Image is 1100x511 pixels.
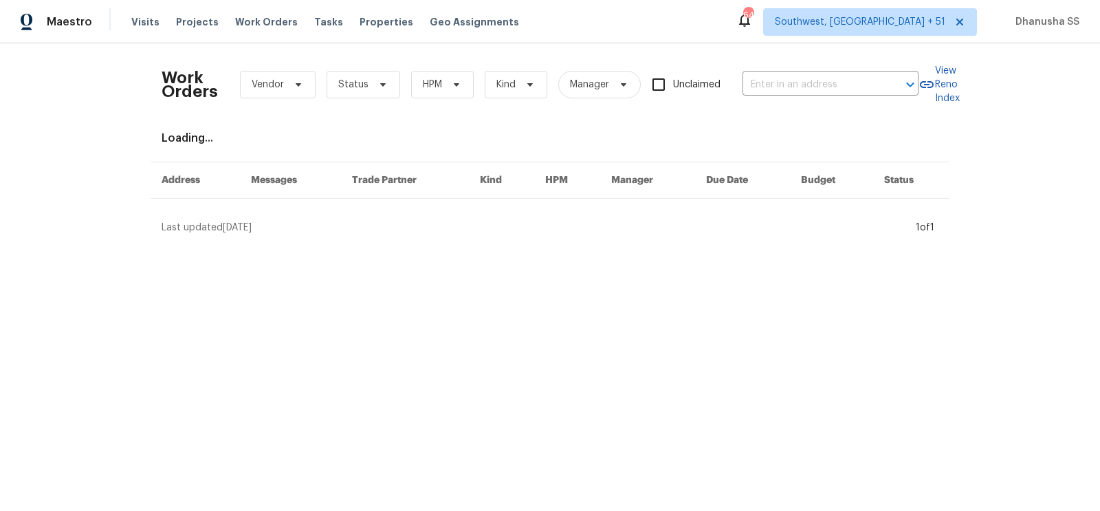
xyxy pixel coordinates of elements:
input: Enter in an address [742,74,880,96]
a: View Reno Index [918,64,960,105]
div: Loading... [162,131,938,145]
th: Messages [240,162,341,199]
span: [DATE] [223,223,252,232]
th: Manager [600,162,695,199]
span: Geo Assignments [430,15,519,29]
span: Vendor [252,78,284,91]
th: Kind [469,162,534,199]
span: Status [338,78,368,91]
th: Trade Partner [341,162,470,199]
span: Manager [570,78,609,91]
span: Southwest, [GEOGRAPHIC_DATA] + 51 [775,15,945,29]
span: Kind [496,78,516,91]
th: Address [151,162,240,199]
div: 649 [743,8,753,22]
h2: Work Orders [162,71,218,98]
th: Budget [790,162,873,199]
span: Visits [131,15,159,29]
span: Dhanusha SS [1010,15,1079,29]
th: Status [873,162,949,199]
span: Unclaimed [673,78,720,92]
span: Tasks [314,17,343,27]
span: HPM [423,78,442,91]
span: Maestro [47,15,92,29]
div: 1 of 1 [916,221,934,235]
th: HPM [534,162,600,199]
th: Due Date [695,162,790,199]
button: Open [901,75,920,94]
span: Projects [176,15,219,29]
div: Last updated [162,221,912,235]
span: Work Orders [235,15,298,29]
span: Properties [360,15,413,29]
